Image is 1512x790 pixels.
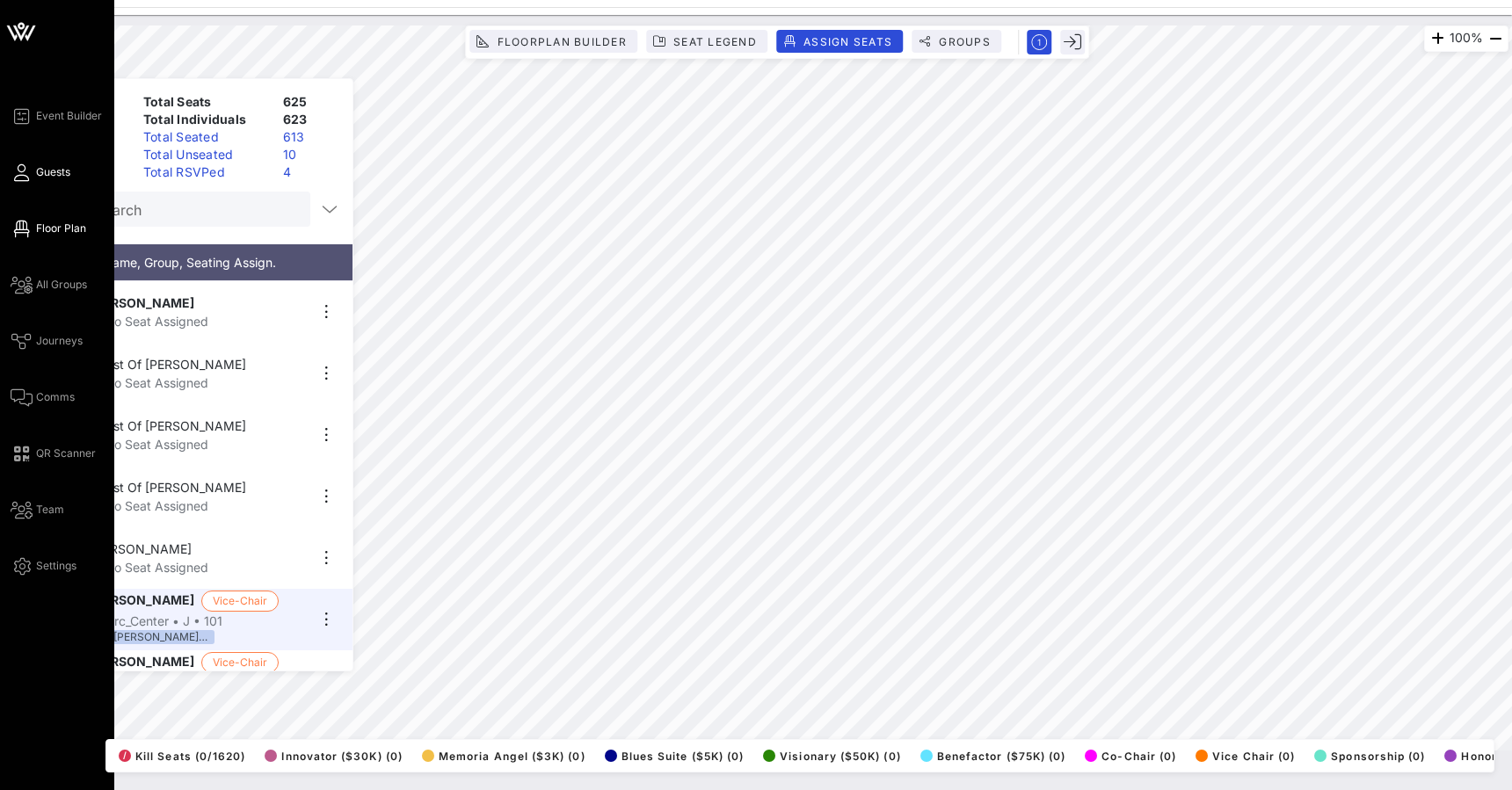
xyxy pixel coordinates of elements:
button: Co-Chair (0) [1079,743,1176,768]
span: Memoria Angel ($3K) (0) [422,750,585,763]
button: Blues Suite ($5K) (0) [600,743,745,768]
span: Journeys [36,333,83,349]
span: Vice Chair (0) [1196,750,1295,763]
div: 100% [1424,25,1508,52]
div: No Seat Assigned [91,373,307,392]
a: All Groups [11,274,87,295]
div: 625 [276,93,345,111]
div: / [119,750,131,762]
span: All Groups [36,277,87,293]
span: Innovator ($30K) (0) [265,750,403,763]
button: Floorplan Builder [469,30,637,53]
div: 4 [276,163,345,181]
button: Visionary ($50K) (0) [758,743,901,768]
div: Total RSVPed [136,163,276,181]
span: Kill Seats (0/1620) [119,750,245,763]
a: Event Builder [11,105,102,127]
button: Groups [912,30,1001,53]
span: Comms [36,389,75,405]
span: Settings [36,558,76,574]
span: Vice-Chair [213,591,267,611]
button: Vice Chair (0) [1190,743,1295,768]
button: Memoria Angel ($3K) (0) [417,743,585,768]
button: Seat Legend [646,30,767,53]
button: Assign Seats [776,30,903,53]
div: Total Seated [136,128,276,146]
span: Co-Chair (0) [1085,750,1176,763]
span: Blues Suite ($5K) (0) [605,750,745,763]
a: Team [11,499,64,520]
div: 623 [276,111,345,128]
div: 10 [276,146,345,163]
span: [PERSON_NAME] [91,591,194,612]
a: Journeys [11,330,83,352]
span: Visionary ($50K) (0) [763,750,901,763]
span: Floor Plan [36,221,86,236]
div: No Seat Assigned [91,496,307,515]
span: Sponsorship (0) [1314,750,1425,763]
span: Floorplan Builder [496,35,627,48]
button: Sponsorship (0) [1309,743,1425,768]
span: [PERSON_NAME] [91,540,192,558]
div: Orc_Center • J • 101 [91,612,307,630]
span: [PERSON_NAME] [91,294,194,312]
span: Assign Seats [803,35,892,48]
span: Benefactor ($75K) (0) [920,750,1066,763]
a: Comms [11,387,75,408]
div: [PERSON_NAME]… [106,630,214,644]
button: /Kill Seats (0/1620) [113,743,245,768]
button: Benefactor ($75K) (0) [915,743,1066,768]
button: Innovator ($30K) (0) [259,743,403,768]
a: Guests [11,162,70,183]
span: [PERSON_NAME] [91,652,194,673]
span: Team [36,502,64,518]
span: Guest Of [PERSON_NAME] [91,417,246,435]
div: 613 [276,128,345,146]
span: Event Builder [36,108,102,124]
a: Settings [11,555,76,576]
span: Guest Of [PERSON_NAME] [91,355,246,373]
div: No Seat Assigned [91,435,307,453]
div: Total Individuals [136,111,276,128]
span: Vice-Chair [213,653,267,672]
span: Guests [36,164,70,180]
span: Guest Of [PERSON_NAME] [91,478,246,496]
span: Name, Group, Seating Assign. [103,255,276,270]
span: QR Scanner [36,446,96,461]
span: Groups [938,35,991,48]
div: Total Unseated [136,146,276,163]
a: QR Scanner [11,443,96,464]
div: Total Seats [136,93,276,111]
div: No Seat Assigned [91,558,307,576]
a: Floor Plan [11,218,86,239]
div: No Seat Assigned [91,312,307,330]
span: Seat Legend [672,35,757,48]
